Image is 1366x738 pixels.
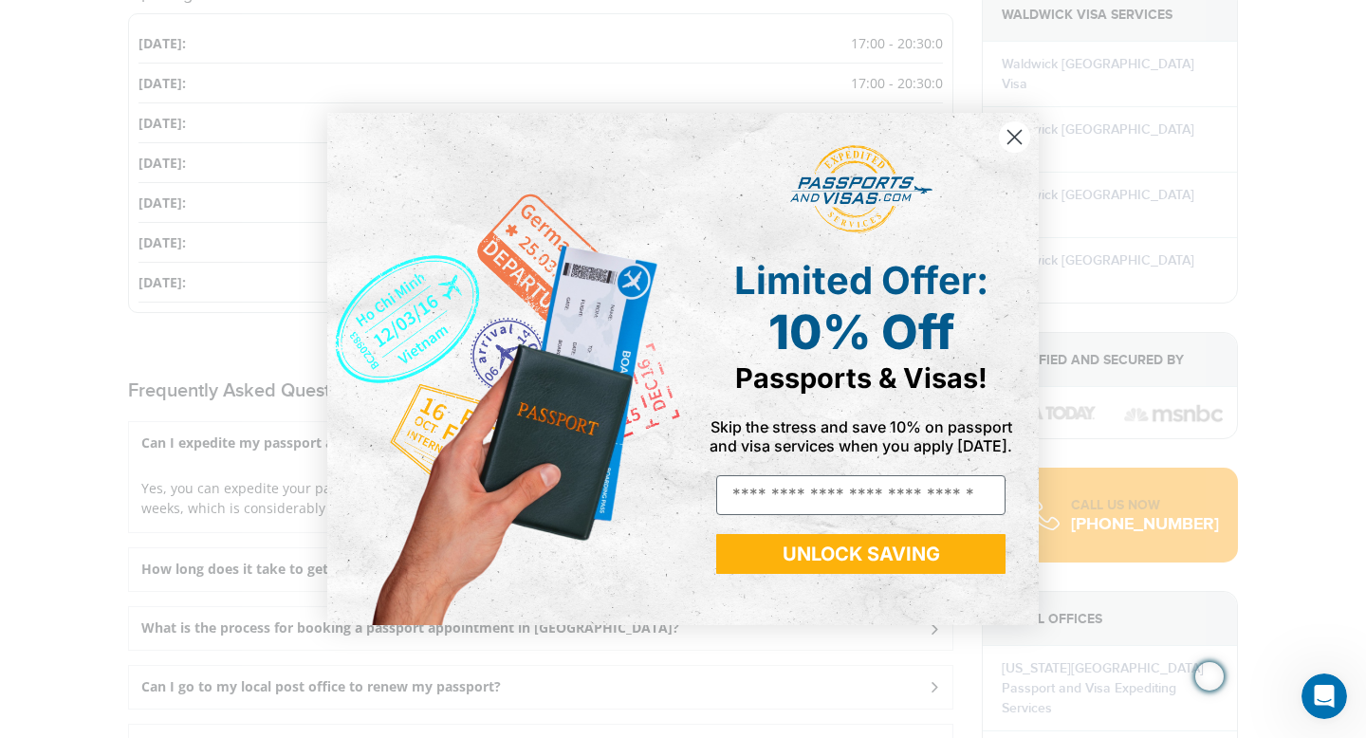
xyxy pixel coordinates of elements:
[1301,673,1347,719] iframe: Intercom live chat
[327,113,683,625] img: de9cda0d-0715-46ca-9a25-073762a91ba7.png
[790,145,932,234] img: passports and visas
[998,120,1031,154] button: Close dialog
[768,304,954,360] span: 10% Off
[710,417,1012,455] span: Skip the stress and save 10% on passport and visa services when you apply [DATE].
[716,534,1006,574] button: UNLOCK SAVING
[735,361,988,395] span: Passports & Visas!
[734,257,988,304] span: Limited Offer:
